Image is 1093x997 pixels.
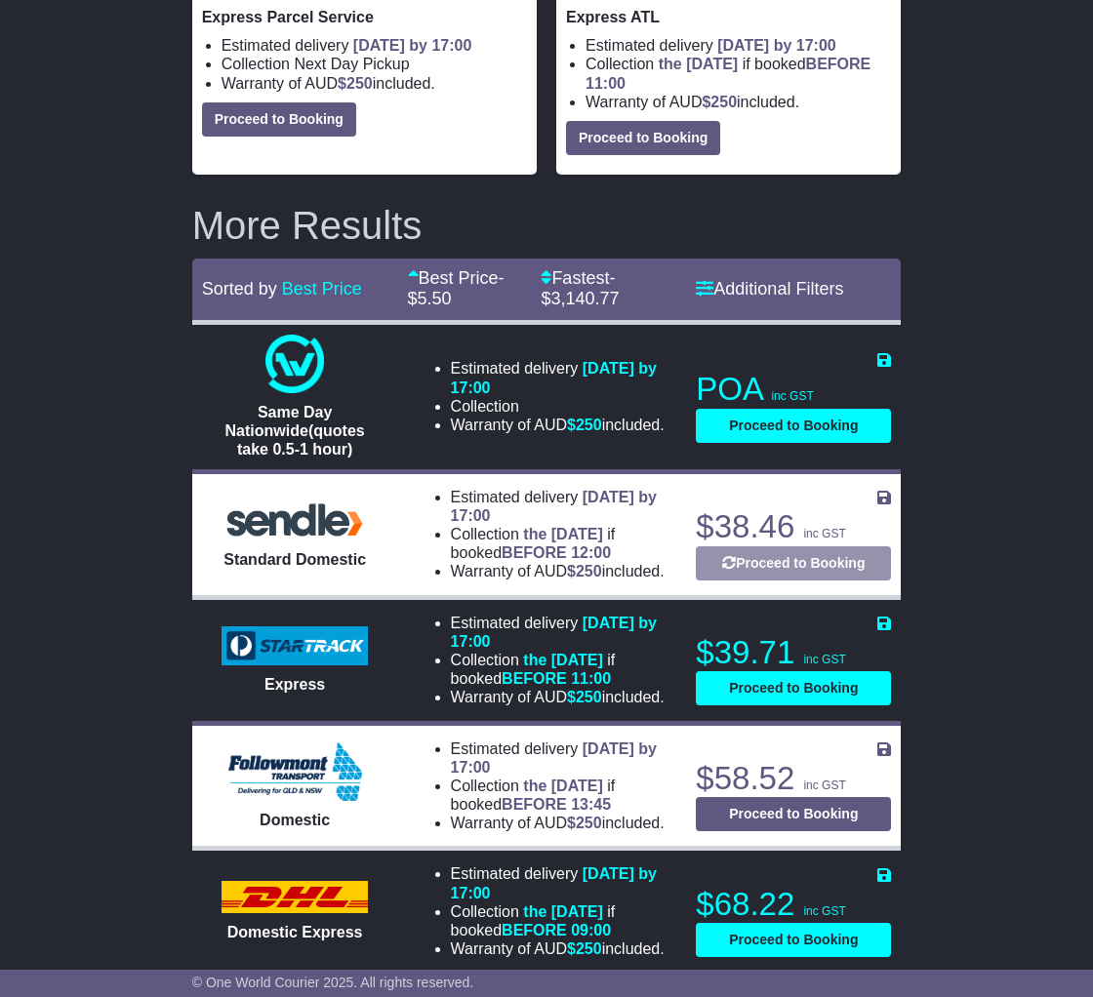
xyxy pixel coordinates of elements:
[659,56,738,72] span: the [DATE]
[502,544,567,561] span: BEFORE
[451,939,673,958] li: Warranty of AUD included.
[567,815,602,831] span: $
[576,815,602,831] span: 250
[523,903,602,920] span: the [DATE]
[571,796,611,813] span: 13:45
[451,488,673,525] li: Estimated delivery
[223,551,366,568] span: Standard Domestic
[541,268,619,309] span: - $
[567,940,602,957] span: $
[451,778,616,813] span: if booked
[451,652,616,687] span: if booked
[202,279,277,299] span: Sorted by
[576,563,602,579] span: 250
[567,563,602,579] span: $
[523,778,602,794] span: the [DATE]
[451,525,673,562] li: Collection
[222,55,527,73] li: Collection
[803,527,845,540] span: inc GST
[228,742,362,801] img: Followmont Transport: Domestic
[451,739,673,777] li: Estimated delivery
[222,36,527,55] li: Estimated delivery
[523,652,602,668] span: the [DATE]
[202,8,527,26] p: Express Parcel Service
[550,289,619,308] span: 3,140.77
[566,121,720,155] button: Proceed to Booking
[353,37,472,54] span: [DATE] by 17:00
[451,864,673,901] li: Estimated delivery
[502,796,567,813] span: BEFORE
[451,359,673,396] li: Estimated delivery
[192,204,902,247] h2: More Results
[225,404,365,458] span: Same Day Nationwide(quotes take 0.5-1 hour)
[566,8,891,26] p: Express ATL
[451,489,657,524] span: [DATE] by 17:00
[696,885,891,924] p: $68.22
[451,902,673,939] li: Collection
[451,397,673,416] li: Collection
[803,778,845,792] span: inc GST
[523,526,602,542] span: the [DATE]
[222,626,368,665] img: StarTrack: Express
[260,812,330,828] span: Domestic
[702,94,737,110] span: $
[696,546,891,580] button: Proceed to Booking
[346,75,373,92] span: 250
[451,614,673,651] li: Estimated delivery
[451,740,657,776] span: [DATE] by 17:00
[803,904,845,918] span: inc GST
[451,360,657,395] span: [DATE] by 17:00
[418,289,452,308] span: 5.50
[771,389,813,403] span: inc GST
[696,797,891,831] button: Proceed to Booking
[282,279,362,299] a: Best Price
[502,670,567,687] span: BEFORE
[338,75,373,92] span: $
[222,499,368,540] img: Sendle: Standard Domestic
[710,94,737,110] span: 250
[265,335,324,393] img: One World Courier: Same Day Nationwide(quotes take 0.5-1 hour)
[806,56,871,72] span: BEFORE
[541,268,619,309] a: Fastest- $3,140.77
[451,416,673,434] li: Warranty of AUD included.
[576,689,602,705] span: 250
[571,670,611,687] span: 11:00
[571,544,611,561] span: 12:00
[717,37,836,54] span: [DATE] by 17:00
[696,409,891,443] button: Proceed to Booking
[586,36,891,55] li: Estimated delivery
[576,417,602,433] span: 250
[696,279,843,299] a: Additional Filters
[586,75,626,92] span: 11:00
[586,93,891,111] li: Warranty of AUD included.
[696,671,891,705] button: Proceed to Booking
[294,56,409,72] span: Next Day Pickup
[451,688,673,706] li: Warranty of AUD included.
[451,615,657,650] span: [DATE] by 17:00
[408,268,505,309] a: Best Price- $5.50
[451,903,616,938] span: if booked
[586,55,891,92] li: Collection
[264,676,325,693] span: Express
[696,759,891,798] p: $58.52
[222,881,368,913] img: DHL: Domestic Express
[202,102,356,137] button: Proceed to Booking
[227,924,363,940] span: Domestic Express
[502,922,567,938] span: BEFORE
[451,562,673,580] li: Warranty of AUD included.
[408,268,505,309] span: - $
[696,370,891,409] p: POA
[567,689,602,705] span: $
[696,923,891,957] button: Proceed to Booking
[451,651,673,688] li: Collection
[222,74,527,93] li: Warranty of AUD included.
[451,777,673,814] li: Collection
[451,814,673,832] li: Warranty of AUD included.
[586,56,870,91] span: if booked
[576,940,602,957] span: 250
[451,526,616,561] span: if booked
[803,653,845,666] span: inc GST
[696,507,891,546] p: $38.46
[567,417,602,433] span: $
[451,865,657,900] span: [DATE] by 17:00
